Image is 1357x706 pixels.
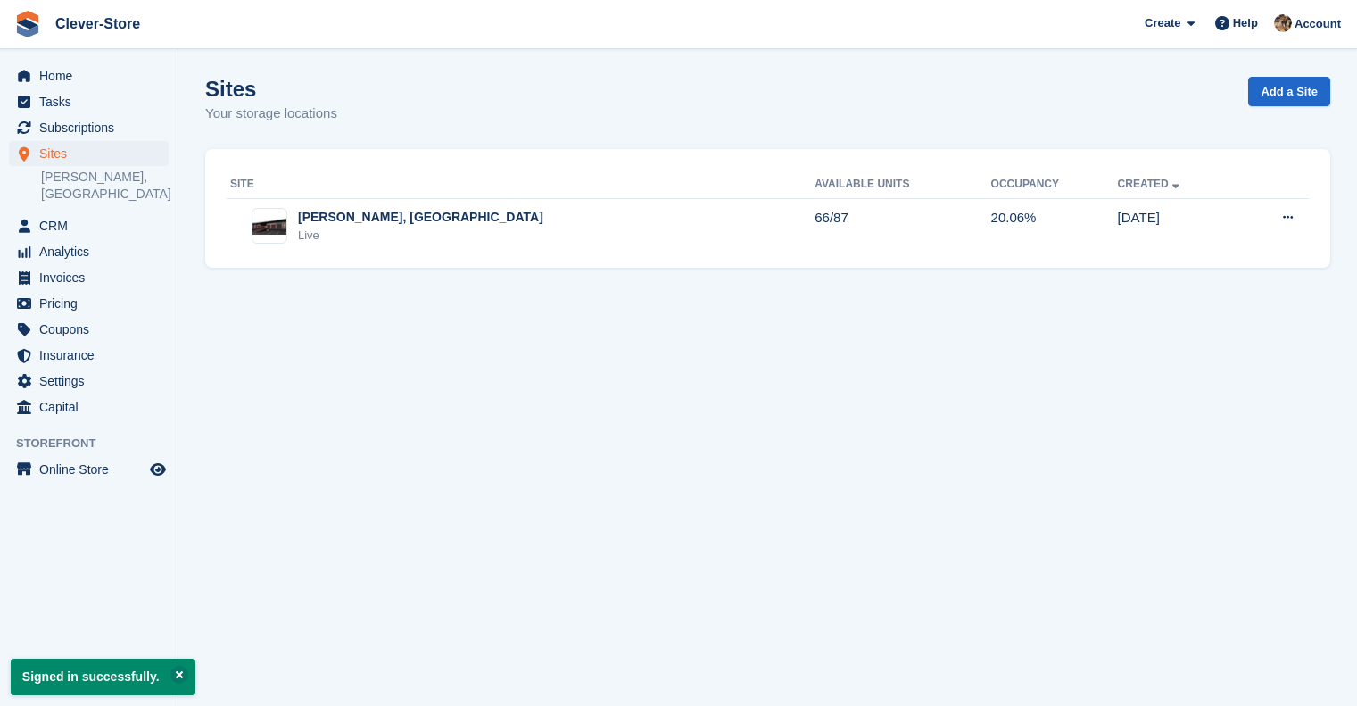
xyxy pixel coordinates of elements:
[1118,178,1183,190] a: Created
[9,115,169,140] a: menu
[14,11,41,37] img: stora-icon-8386f47178a22dfd0bd8f6a31ec36ba5ce8667c1dd55bd0f319d3a0aa187defe.svg
[9,141,169,166] a: menu
[39,239,146,264] span: Analytics
[9,63,169,88] a: menu
[9,291,169,316] a: menu
[991,170,1118,199] th: Occupancy
[298,208,543,227] div: [PERSON_NAME], [GEOGRAPHIC_DATA]
[39,343,146,368] span: Insurance
[11,659,195,695] p: Signed in successfully.
[16,435,178,453] span: Storefront
[298,227,543,245] div: Live
[9,239,169,264] a: menu
[1233,14,1258,32] span: Help
[227,170,815,199] th: Site
[9,265,169,290] a: menu
[9,369,169,394] a: menu
[39,213,146,238] span: CRM
[39,395,146,419] span: Capital
[1274,14,1292,32] img: Andy Mackinnon
[39,457,146,482] span: Online Store
[9,89,169,114] a: menu
[9,317,169,342] a: menu
[48,9,147,38] a: Clever-Store
[39,141,146,166] span: Sites
[205,77,337,101] h1: Sites
[815,170,990,199] th: Available Units
[252,217,286,235] img: Image of Hamilton, Lanarkshire site
[39,89,146,114] span: Tasks
[39,291,146,316] span: Pricing
[205,104,337,124] p: Your storage locations
[39,115,146,140] span: Subscriptions
[147,459,169,480] a: Preview store
[1145,14,1180,32] span: Create
[39,317,146,342] span: Coupons
[39,63,146,88] span: Home
[9,457,169,482] a: menu
[1248,77,1330,106] a: Add a Site
[1295,15,1341,33] span: Account
[39,369,146,394] span: Settings
[815,198,990,253] td: 66/87
[41,169,169,203] a: [PERSON_NAME], [GEOGRAPHIC_DATA]
[1118,198,1239,253] td: [DATE]
[991,198,1118,253] td: 20.06%
[39,265,146,290] span: Invoices
[9,213,169,238] a: menu
[9,395,169,419] a: menu
[9,343,169,368] a: menu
